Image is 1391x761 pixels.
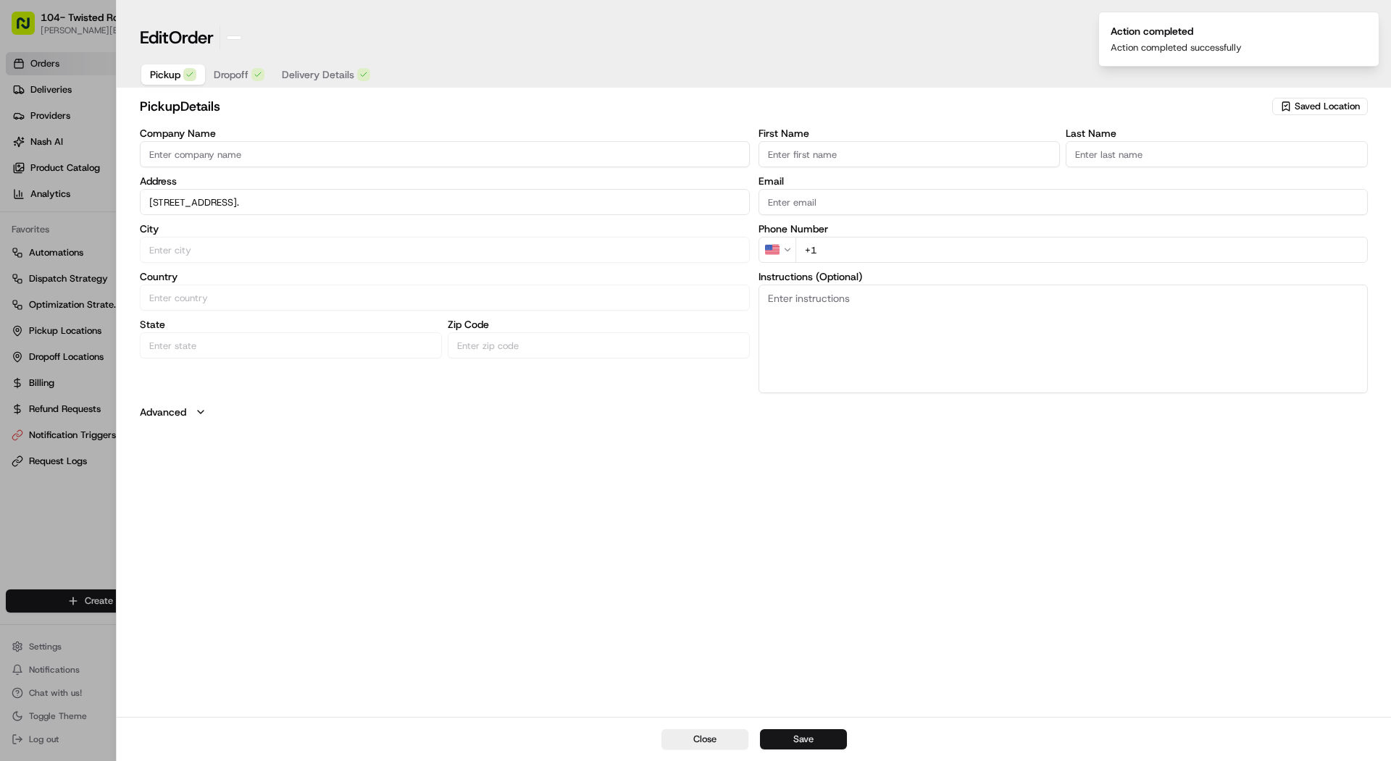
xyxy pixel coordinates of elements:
[45,263,88,274] span: ezil cloma
[140,96,1269,117] h2: pickup Details
[759,189,1369,215] input: Enter email
[140,26,214,49] h1: Edit
[117,317,238,343] a: 💻API Documentation
[102,358,175,369] a: Powered byPylon
[759,128,1061,138] label: First Name
[140,272,750,282] label: Country
[140,319,442,329] label: State
[137,323,233,337] span: API Documentation
[144,358,175,369] span: Pylon
[1111,41,1242,54] div: Action completed successfully
[150,67,180,82] span: Pickup
[795,237,1369,263] input: Enter phone number
[100,263,130,274] span: [DATE]
[140,176,750,186] label: Address
[140,128,750,138] label: Company Name
[45,224,96,235] span: nakirzaman
[140,141,750,167] input: Enter company name
[140,237,750,263] input: Enter city
[9,317,117,343] a: 📗Knowledge Base
[169,26,214,49] span: Order
[122,324,134,336] div: 💻
[140,405,1368,419] button: Advanced
[759,176,1369,186] label: Email
[282,67,354,82] span: Delivery Details
[1066,141,1368,167] input: Enter last name
[14,210,38,233] img: nakirzaman
[759,224,1369,234] label: Phone Number
[91,263,96,274] span: •
[29,323,111,337] span: Knowledge Base
[1111,24,1242,38] div: Action completed
[1066,128,1368,138] label: Last Name
[140,285,750,311] input: Enter country
[14,14,43,43] img: Nash
[14,138,41,164] img: 1736555255976-a54dd68f-1ca7-489b-9aae-adbdc363a1c4
[225,185,264,202] button: See all
[107,224,137,235] span: [DATE]
[448,319,750,329] label: Zip Code
[246,142,264,159] button: Start new chat
[30,138,57,164] img: 4037041995827_4c49e92c6e3ed2e3ec13_72.png
[65,152,199,164] div: We're available if you need us!
[140,189,750,215] input: Enter address
[14,57,264,80] p: Welcome 👋
[38,93,239,108] input: Clear
[759,141,1061,167] input: Enter first name
[1272,96,1368,117] button: Saved Location
[1295,100,1360,113] span: Saved Location
[65,138,238,152] div: Start new chat
[214,67,248,82] span: Dropoff
[140,224,750,234] label: City
[14,188,97,199] div: Past conversations
[14,324,26,336] div: 📗
[14,249,38,272] img: ezil cloma
[140,405,186,419] label: Advanced
[140,332,442,358] input: Enter state
[99,224,104,235] span: •
[759,272,1369,282] label: Instructions (Optional)
[661,729,748,749] button: Close
[760,729,847,749] button: Save
[448,332,750,358] input: Enter zip code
